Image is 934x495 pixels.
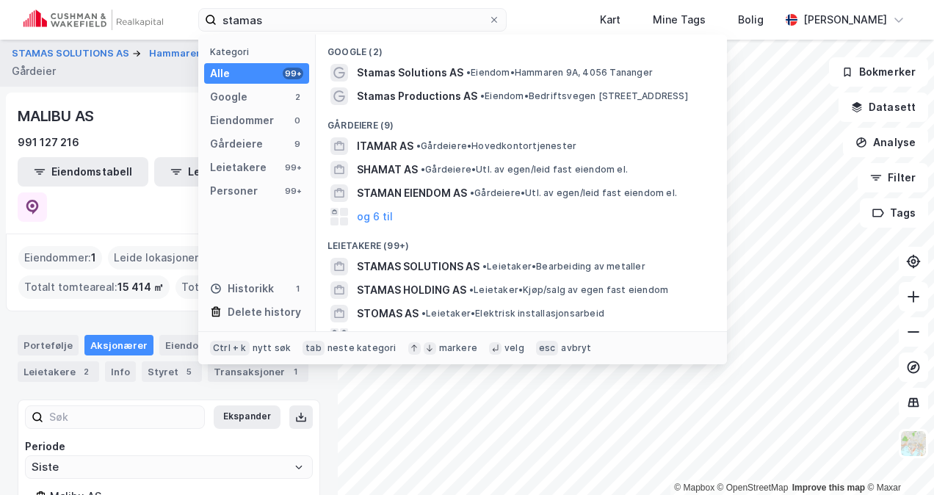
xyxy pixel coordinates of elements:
[18,157,148,187] button: Eiendomstabell
[18,246,102,270] div: Eiendommer :
[293,461,305,473] button: Open
[357,258,479,275] span: STAMAS SOLUTIONS AS
[210,280,274,297] div: Historikk
[292,91,303,103] div: 2
[210,65,230,82] div: Alle
[469,284,668,296] span: Leietaker • Kjøp/salg av egen fast eiendom
[292,138,303,150] div: 9
[253,342,292,354] div: nytt søk
[600,11,620,29] div: Kart
[210,182,258,200] div: Personer
[210,46,309,57] div: Kategori
[26,456,312,478] input: ClearOpen
[469,284,474,295] span: •
[105,361,136,382] div: Info
[421,308,604,319] span: Leietaker • Elektrisk installasjonsarbeid
[357,184,467,202] span: STAMAN EIENDOM AS
[803,11,887,29] div: [PERSON_NAME]
[142,361,202,382] div: Styret
[316,108,727,134] div: Gårdeiere (9)
[18,104,97,128] div: MALIBU AS
[504,342,524,354] div: velg
[210,112,274,129] div: Eiendommer
[843,128,928,157] button: Analyse
[466,67,653,79] span: Eiendom • Hammaren 9A, 4056 Tananger
[416,140,576,152] span: Gårdeiere • Hovedkontortjenester
[470,187,474,198] span: •
[283,68,303,79] div: 99+
[357,64,463,82] span: Stamas Solutions AS
[181,364,196,379] div: 5
[84,335,153,355] div: Aksjonærer
[482,261,645,272] span: Leietaker • Bearbeiding av metaller
[43,406,204,428] input: Søk
[480,90,688,102] span: Eiendom • Bedriftsvegen [STREET_ADDRESS]
[829,57,928,87] button: Bokmerker
[357,208,393,225] button: og 6 til
[91,249,96,267] span: 1
[175,275,316,299] div: Totalt byggareal :
[283,185,303,197] div: 99+
[12,46,132,61] button: STAMAS SOLUTIONS AS
[228,303,301,321] div: Delete history
[327,342,397,354] div: neste kategori
[439,342,477,354] div: markere
[214,405,280,429] button: Ekspander
[210,159,267,176] div: Leietakere
[357,161,418,178] span: SHAMAT AS
[861,424,934,495] div: Kontrollprogram for chat
[18,361,99,382] div: Leietakere
[12,62,56,80] div: Gårdeier
[421,164,425,175] span: •
[416,140,421,151] span: •
[357,281,466,299] span: STAMAS HOLDING AS
[18,335,79,355] div: Portefølje
[18,134,79,151] div: 991 127 216
[303,341,325,355] div: tab
[357,328,399,346] button: og 96 til
[858,163,928,192] button: Filter
[117,278,164,296] span: 15 414 ㎡
[18,275,170,299] div: Totalt tomteareal :
[159,335,250,355] div: Eiendommer
[108,246,212,270] div: Leide lokasjoner :
[357,305,419,322] span: STOMAS AS
[208,361,308,382] div: Transaksjoner
[316,228,727,255] div: Leietakere (99+)
[674,483,714,493] a: Mapbox
[861,424,934,495] iframe: Chat Widget
[23,10,163,30] img: cushman-wakefield-realkapital-logo.202ea83816669bd177139c58696a8fa1.svg
[421,308,426,319] span: •
[210,341,250,355] div: Ctrl + k
[292,283,303,295] div: 1
[79,364,93,379] div: 2
[482,261,487,272] span: •
[860,198,928,228] button: Tags
[653,11,706,29] div: Mine Tags
[421,164,628,176] span: Gårdeiere • Utl. av egen/leid fast eiendom el.
[283,162,303,173] div: 99+
[217,9,488,31] input: Søk på adresse, matrikkel, gårdeiere, leietakere eller personer
[25,438,313,455] div: Periode
[717,483,789,493] a: OpenStreetMap
[210,88,247,106] div: Google
[470,187,677,199] span: Gårdeiere • Utl. av egen/leid fast eiendom el.
[480,90,485,101] span: •
[154,157,285,187] button: Leietakertabell
[466,67,471,78] span: •
[357,137,413,155] span: ITAMAR AS
[316,35,727,61] div: Google (2)
[738,11,764,29] div: Bolig
[357,87,477,105] span: Stamas Productions AS
[792,483,865,493] a: Improve this map
[561,342,591,354] div: avbryt
[288,364,303,379] div: 1
[292,115,303,126] div: 0
[210,135,263,153] div: Gårdeiere
[149,46,220,61] button: Hammaren 9b
[839,93,928,122] button: Datasett
[536,341,559,355] div: esc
